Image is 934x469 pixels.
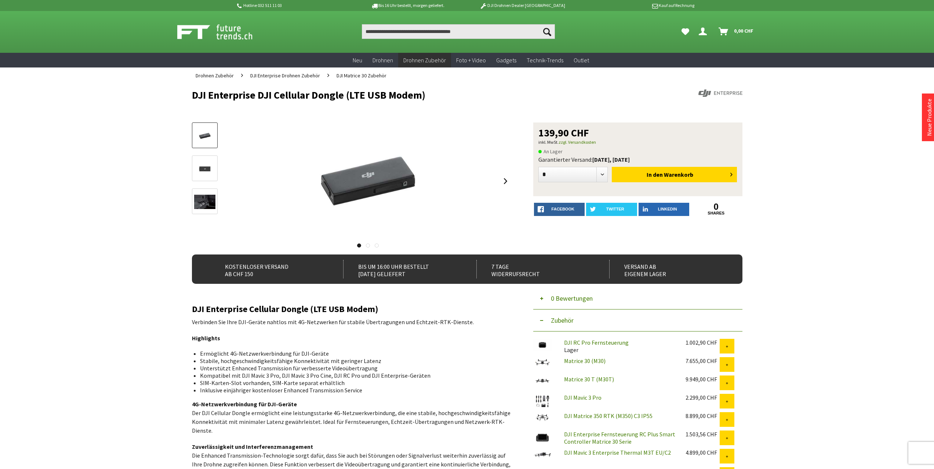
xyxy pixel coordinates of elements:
a: Drohnen [367,53,398,68]
img: DJI Enterprise DJI Cellular Dongle (LTE USB Modem) [280,122,456,240]
span: Technik-Trends [527,56,563,64]
span: An Lager [538,147,563,156]
p: Verbinden Sie Ihre DJI-Geräte nahtlos mit 4G-Netzwerken für stabile Übertragungen und Echtzeit-RT... [192,318,511,326]
img: DJI Mavic 3 Enterprise Thermal M3T EU/C2 [533,449,552,461]
span: DJI Enterprise Drohnen Zubehör [250,72,320,79]
div: Lager [558,339,680,353]
li: Kompatibel mit DJI Mavic 3 Pro, DJI Mavic 3 Pro Cine, DJI RC Pro und DJI Enterprise-Geräten [200,372,505,379]
span: Foto + Video [456,56,486,64]
span: Drohnen [372,56,393,64]
span: Drohnen Zubehör [196,72,234,79]
li: Unterstützt Enhanced Transmission für verbesserte Videoübertragung [200,364,505,372]
img: Shop Futuretrends - zur Startseite wechseln [177,23,269,41]
a: DJI Matrice 350 RTK (M350) C3 IP55 [564,412,653,419]
input: Produkt, Marke, Kategorie, EAN, Artikelnummer… [362,24,555,39]
img: DJI Matrice 350 RTK (M350) C3 IP55 [533,412,552,422]
button: Suchen [539,24,555,39]
div: 8.899,00 CHF [686,412,720,419]
div: Bis um 16:00 Uhr bestellt [DATE] geliefert [343,260,460,278]
div: Garantierter Versand: [538,156,737,163]
a: Drohnen Zubehör [398,53,451,68]
strong: Zuverlässigkeit und Interferenzmanagement [192,443,313,450]
strong: Highlights [192,334,220,342]
img: DJI RC Pro Fernsteuerung [533,339,552,351]
span: Neu [353,56,362,64]
li: Inklusive einjähriger kostenloser Enhanced Transmission Service [200,386,505,394]
li: Ermöglicht 4G-Netzwerkverbindung für DJI-Geräte [200,350,505,357]
button: In den Warenkorb [612,167,737,182]
img: Vorschau: DJI Enterprise DJI Cellular Dongle (LTE USB Modem) [194,129,215,143]
div: 2.299,00 CHF [686,394,720,401]
div: 9.949,00 CHF [686,375,720,383]
a: Gadgets [491,53,521,68]
a: DJI RC Pro Fernsteuerung [564,339,629,346]
a: Outlet [568,53,594,68]
h2: DJI Enterprise Cellular Dongle (LTE USB Modem) [192,304,511,314]
li: Stabile, hochgeschwindigkeitsfähige Konnektivität mit geringer Latenz [200,357,505,364]
div: 1.002,90 CHF [686,339,720,346]
p: inkl. MwSt. [538,138,737,147]
a: Neue Produkte [926,99,933,136]
a: DJI Mavic 3 Enterprise Thermal M3T EU/C2 [564,449,671,456]
img: Matrice 30 (M30) [533,357,552,367]
img: Matrice 30 T (M30T) [533,375,552,386]
span: DJI Matrice 30 Zubehör [337,72,386,79]
a: twitter [586,203,637,216]
a: shares [691,211,742,216]
a: Foto + Video [451,53,491,68]
span: Gadgets [496,56,516,64]
b: [DATE], [DATE] [592,156,630,163]
a: Dein Konto [696,24,713,39]
a: Matrice 30 (M30) [564,357,606,364]
h1: DJI Enterprise DJI Cellular Dongle (LTE USB Modem) [192,89,632,100]
a: Drohnen Zubehör [192,67,237,84]
a: 0 [691,203,742,211]
a: Technik-Trends [521,53,568,68]
a: DJI Matrice 30 Zubehör [333,67,390,84]
span: Drohnen Zubehör [403,56,446,64]
a: Neu [348,53,367,68]
div: 4.899,00 CHF [686,449,720,456]
span: Outlet [574,56,589,64]
div: 1.503,56 CHF [686,430,720,438]
a: DJI Mavic 3 Pro [564,394,602,401]
strong: 4G-Netzwerkverbindung für DJI-Geräte [192,400,297,408]
p: DJI Drohnen Dealer [GEOGRAPHIC_DATA] [465,1,579,10]
span: 139,90 CHF [538,128,589,138]
span: facebook [552,207,574,211]
button: 0 Bewertungen [533,287,742,309]
img: DJI Enterprise [698,89,742,97]
a: Warenkorb [716,24,757,39]
span: 0,00 CHF [734,25,753,37]
li: SIM-Karten-Slot vorhanden, SIM-Karte separat erhältlich [200,379,505,386]
p: Der DJI Cellular Dongle ermöglicht eine leistungsstarke 4G-Netzwerkverbindung, die eine stabile, ... [192,400,511,435]
a: Meine Favoriten [678,24,693,39]
span: twitter [606,207,624,211]
img: DJI Mavic 3 Pro [533,394,552,408]
span: Warenkorb [664,171,693,178]
p: Kauf auf Rechnung [580,1,694,10]
span: LinkedIn [658,207,677,211]
div: 7 Tage Widerrufsrecht [476,260,593,278]
p: Hotline 032 511 11 03 [236,1,350,10]
button: Zubehör [533,309,742,331]
a: facebook [534,203,585,216]
p: Bis 16 Uhr bestellt, morgen geliefert. [350,1,465,10]
img: DJI Enterprise Fernsteuerung RC Plus Smart Controller Matrice 30 Serie [533,430,552,445]
a: LinkedIn [639,203,690,216]
span: In den [647,171,663,178]
div: Versand ab eigenem Lager [609,260,726,278]
a: DJI Enterprise Drohnen Zubehör [247,67,324,84]
div: Kostenloser Versand ab CHF 150 [210,260,327,278]
div: 7.655,00 CHF [686,357,720,364]
a: DJI Enterprise Fernsteuerung RC Plus Smart Controller Matrice 30 Serie [564,430,675,445]
a: zzgl. Versandkosten [559,139,596,145]
a: Matrice 30 T (M30T) [564,375,614,383]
